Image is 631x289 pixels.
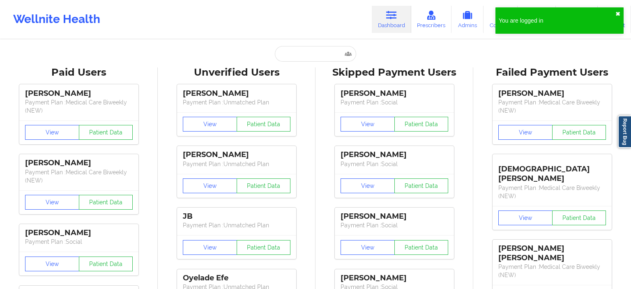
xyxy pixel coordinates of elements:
p: Payment Plan : Medical Care Biweekly (NEW) [498,263,606,279]
button: View [341,240,395,255]
a: Admins [451,6,484,33]
a: Coaches [484,6,518,33]
button: View [183,240,237,255]
p: Payment Plan : Social [341,98,448,106]
button: View [25,257,79,271]
div: [PERSON_NAME] [183,150,290,160]
div: Paid Users [6,66,152,79]
a: Dashboard [372,6,411,33]
button: Patient Data [394,178,449,193]
div: [PERSON_NAME] [25,158,133,168]
div: [PERSON_NAME] [PERSON_NAME] [498,244,606,263]
p: Payment Plan : Unmatched Plan [183,160,290,168]
button: View [498,210,553,225]
div: JB [183,212,290,221]
div: Oyelade Efe [183,273,290,283]
button: View [341,178,395,193]
div: [PERSON_NAME] [341,89,448,98]
a: Prescribers [411,6,452,33]
p: Payment Plan : Unmatched Plan [183,221,290,229]
p: Payment Plan : Social [341,221,448,229]
button: close [615,11,620,17]
div: [PERSON_NAME] [341,212,448,221]
p: Payment Plan : Medical Care Biweekly (NEW) [25,168,133,185]
button: Patient Data [79,257,133,271]
p: Payment Plan : Medical Care Biweekly (NEW) [498,184,606,200]
button: View [498,125,553,140]
button: View [341,117,395,132]
p: Payment Plan : Social [341,160,448,168]
button: Patient Data [237,240,291,255]
button: View [25,195,79,210]
button: Patient Data [79,125,133,140]
p: Payment Plan : Social [25,238,133,246]
a: Report Bug [618,116,631,148]
div: Failed Payment Users [479,66,625,79]
div: [PERSON_NAME] [498,89,606,98]
button: Patient Data [237,117,291,132]
div: [PERSON_NAME] [341,273,448,283]
p: Payment Plan : Medical Care Biweekly (NEW) [498,98,606,115]
button: Patient Data [552,210,606,225]
div: [PERSON_NAME] [25,89,133,98]
button: Patient Data [394,117,449,132]
div: [PERSON_NAME] [341,150,448,160]
button: View [25,125,79,140]
div: Unverified Users [164,66,310,79]
div: [PERSON_NAME] [25,228,133,238]
div: You are logged in [499,16,615,25]
div: Skipped Payment Users [321,66,467,79]
button: Patient Data [394,240,449,255]
button: Patient Data [237,178,291,193]
button: View [183,178,237,193]
p: Payment Plan : Unmatched Plan [183,98,290,106]
button: View [183,117,237,132]
button: Patient Data [552,125,606,140]
p: Payment Plan : Medical Care Biweekly (NEW) [25,98,133,115]
div: [DEMOGRAPHIC_DATA][PERSON_NAME] [498,158,606,183]
button: Patient Data [79,195,133,210]
div: [PERSON_NAME] [183,89,290,98]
